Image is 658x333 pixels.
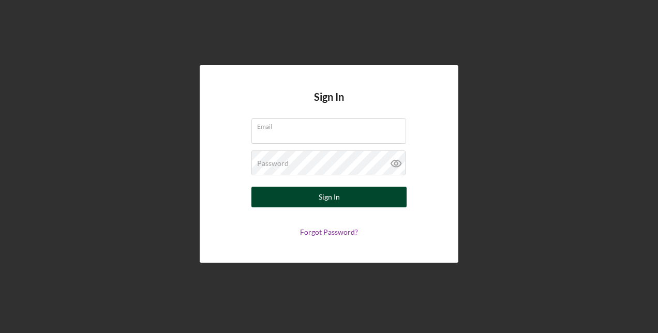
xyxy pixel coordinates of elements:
h4: Sign In [314,91,344,118]
label: Password [257,159,289,168]
div: Sign In [319,187,340,207]
label: Email [257,119,406,130]
button: Sign In [251,187,407,207]
a: Forgot Password? [300,228,358,236]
